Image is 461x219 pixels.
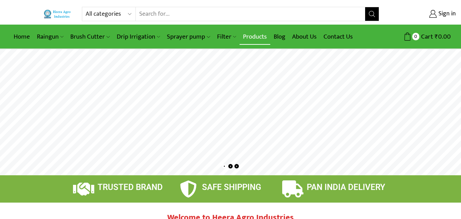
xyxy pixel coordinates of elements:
[412,33,419,40] span: 0
[113,29,163,45] a: Drip Irrigation
[365,7,379,21] button: Search button
[10,29,33,45] a: Home
[389,8,456,20] a: Sign in
[419,32,433,41] span: Cart
[437,10,456,18] span: Sign in
[214,29,240,45] a: Filter
[435,31,451,42] bdi: 0.00
[435,31,438,42] span: ₹
[307,182,385,192] span: PAN INDIA DELIVERY
[320,29,356,45] a: Contact Us
[270,29,289,45] a: Blog
[67,29,113,45] a: Brush Cutter
[289,29,320,45] a: About Us
[386,30,451,43] a: 0 Cart ₹0.00
[240,29,270,45] a: Products
[33,29,67,45] a: Raingun
[136,7,365,21] input: Search for...
[98,182,163,192] span: TRUSTED BRAND
[163,29,213,45] a: Sprayer pump
[202,182,261,192] span: SAFE SHIPPING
